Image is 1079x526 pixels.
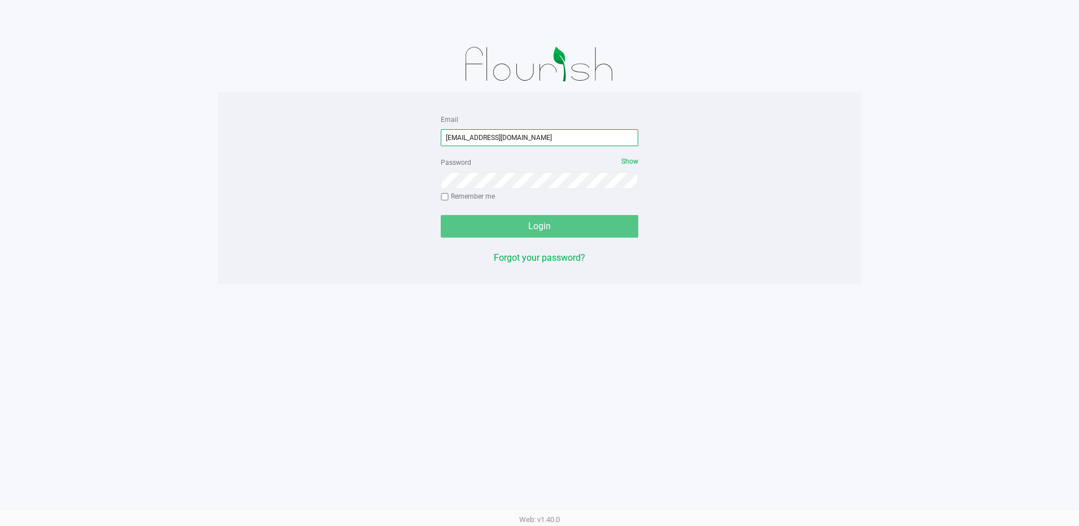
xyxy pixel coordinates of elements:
input: Remember me [441,193,449,201]
label: Password [441,157,471,168]
label: Remember me [441,191,495,201]
span: Web: v1.40.0 [519,515,560,524]
label: Email [441,115,458,125]
span: Show [621,157,638,165]
button: Forgot your password? [494,251,585,265]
